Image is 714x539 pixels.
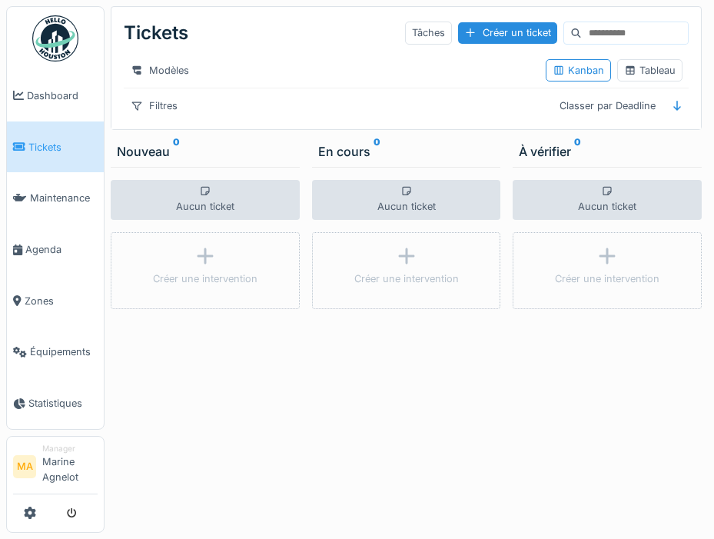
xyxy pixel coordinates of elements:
a: Dashboard [7,70,104,121]
div: Créer un ticket [458,22,557,43]
div: Aucun ticket [513,180,702,220]
div: Manager [42,443,98,454]
span: Équipements [30,344,98,359]
sup: 0 [574,142,581,161]
a: Statistiques [7,378,104,429]
li: Marine Agnelot [42,443,98,491]
a: Tickets [7,121,104,173]
div: Créer une intervention [153,271,257,286]
a: Équipements [7,327,104,378]
div: Tableau [624,63,676,78]
div: En cours [318,142,495,161]
div: Classer par Deadline [553,95,663,117]
div: Tâches [405,22,452,44]
span: Maintenance [30,191,98,205]
span: Dashboard [27,88,98,103]
sup: 0 [374,142,380,161]
div: Créer une intervention [354,271,459,286]
span: Zones [25,294,98,308]
div: À vérifier [519,142,696,161]
a: Zones [7,275,104,327]
div: Créer une intervention [555,271,659,286]
div: Modèles [124,59,196,82]
sup: 0 [173,142,180,161]
span: Agenda [25,242,98,257]
div: Filtres [124,95,184,117]
a: Maintenance [7,172,104,224]
div: Aucun ticket [312,180,501,220]
div: Kanban [553,63,604,78]
div: Tickets [124,13,188,53]
span: Statistiques [28,396,98,411]
span: Tickets [28,140,98,155]
a: Agenda [7,224,104,275]
div: Nouveau [117,142,294,161]
li: MA [13,455,36,478]
img: Badge_color-CXgf-gQk.svg [32,15,78,62]
a: MA ManagerMarine Agnelot [13,443,98,494]
div: Aucun ticket [111,180,300,220]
